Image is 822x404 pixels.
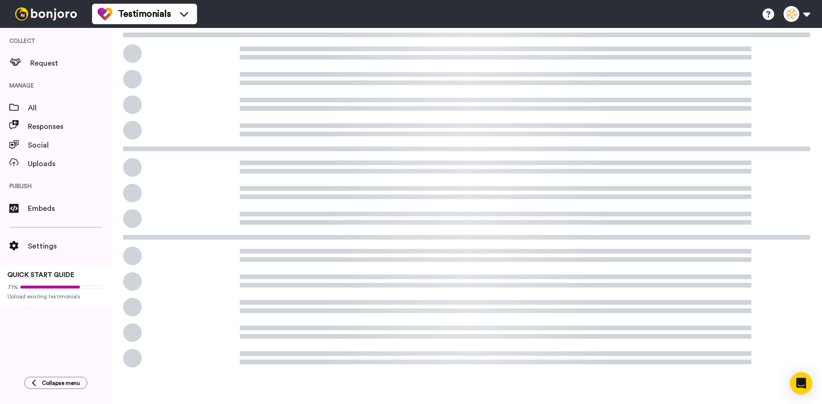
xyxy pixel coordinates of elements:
span: Social [28,140,112,151]
span: QUICK START GUIDE [7,272,74,278]
span: Upload existing testimonials [7,293,104,300]
img: bj-logo-header-white.svg [11,7,81,20]
span: Embeds [28,203,112,214]
span: Uploads [28,158,112,169]
span: Responses [28,121,112,132]
span: Settings [28,241,112,252]
span: All [28,102,112,114]
span: 71% [7,283,18,291]
img: tm-color.svg [98,7,113,21]
div: Open Intercom Messenger [790,372,813,395]
span: Request [30,58,112,69]
button: Collapse menu [24,377,87,389]
span: Testimonials [118,7,171,20]
span: Collapse menu [42,379,80,387]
